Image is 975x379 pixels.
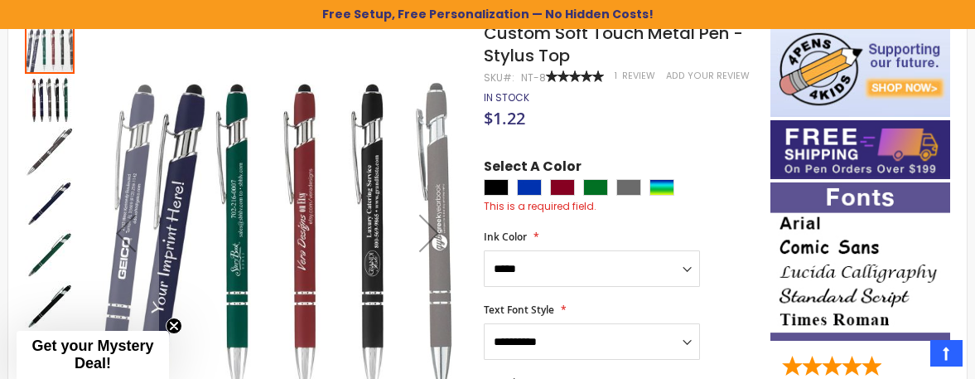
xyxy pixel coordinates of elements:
div: Custom Soft Touch Metal Pen - Stylus Top [25,177,76,228]
div: Assorted [649,179,674,196]
img: 4pens 4 kids [770,22,950,117]
img: Custom Soft Touch Metal Pen - Stylus Top [25,178,75,228]
div: Get your Mystery Deal!Close teaser [17,331,169,379]
span: Ink Color [484,230,527,244]
div: Custom Soft Touch Metal Pen - Stylus Top [25,279,76,331]
span: $1.22 [484,107,525,129]
div: Custom Soft Touch Metal Pen - Stylus Top [25,228,76,279]
button: Close teaser [166,318,182,334]
span: Get your Mystery Deal! [31,338,153,372]
img: font-personalization-examples [770,182,950,340]
img: Custom Soft Touch Metal Pen - Stylus Top [25,75,75,125]
a: Add Your Review [666,70,750,82]
img: Custom Soft Touch Metal Pen - Stylus Top [25,281,75,331]
div: Availability [484,91,529,104]
a: Top [930,340,963,367]
span: Select A Color [484,158,582,180]
strong: SKU [484,70,514,85]
div: Black [484,179,509,196]
div: Grey [616,179,641,196]
img: Custom Soft Touch Metal Pen - Stylus Top [25,127,75,177]
div: NT-8 [521,71,546,85]
div: This is a required field. [484,200,754,213]
span: 1 [615,70,617,82]
div: Burgundy [550,179,575,196]
div: Custom Soft Touch Metal Pen - Stylus Top [25,74,76,125]
span: Text Font Style [484,303,554,317]
div: 100% [546,70,604,82]
span: Custom Soft Touch Metal Pen - Stylus Top [484,22,743,67]
div: Blue [517,179,542,196]
a: 1 Review [615,70,658,82]
div: Green [583,179,608,196]
span: Review [622,70,655,82]
img: Custom Soft Touch Metal Pen - Stylus Top [25,230,75,279]
span: In stock [484,90,529,104]
div: Custom Soft Touch Metal Pen - Stylus Top [25,125,76,177]
img: Free shipping on orders over $199 [770,120,950,179]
